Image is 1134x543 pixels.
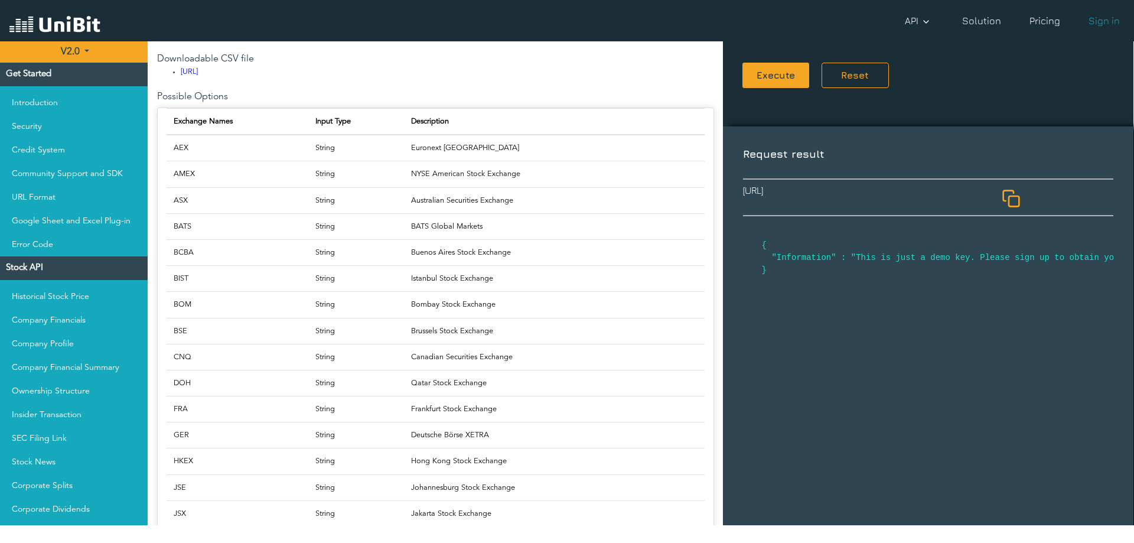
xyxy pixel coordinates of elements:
[734,183,993,212] a: [URL]
[404,370,705,396] td: Qatar Stock Exchange
[167,135,308,161] td: AEX
[743,146,1114,174] p: Request result
[404,500,705,526] td: Jakarta Stock Exchange
[404,292,705,318] td: Bombay Stock Exchange
[308,239,404,265] td: String
[167,292,308,318] td: BOM
[404,161,705,187] td: NYSE American Stock Exchange
[308,318,404,344] td: String
[167,318,308,344] td: BSE
[404,135,705,161] td: Euronext [GEOGRAPHIC_DATA]
[404,448,705,474] td: Hong Kong Stock Exchange
[308,344,404,370] td: String
[167,161,308,187] td: AMEX
[167,239,308,265] td: BCBA
[308,292,404,318] td: String
[167,474,308,500] td: JSE
[157,92,714,103] h6: Possible Options
[1075,484,1120,529] iframe: Drift Widget Chat Controller
[404,474,705,500] td: Johannesburg Stock Exchange
[167,500,308,526] td: JSX
[404,422,705,448] td: Deutsche Börse XETRA
[308,213,404,239] td: String
[308,266,404,292] td: String
[404,266,705,292] td: Istanbul Stock Exchange
[157,52,714,66] p: Downloadable CSV file
[308,396,404,422] td: String
[404,187,705,213] td: Australian Securities Exchange
[9,14,100,37] img: UniBit Logo
[167,396,308,422] td: FRA
[308,109,404,135] th: Input Type
[891,324,1127,491] iframe: Drift Widget Chat Window
[404,239,705,265] td: Buenos Aires Stock Exchange
[404,344,705,370] td: Canadian Securities Exchange
[167,266,308,292] td: BIST
[742,62,810,89] button: Execute
[181,68,198,76] a: [URL]
[167,187,308,213] td: ASX
[167,422,308,448] td: GER
[127,525,145,542] span: new
[1084,9,1125,32] a: Sign in
[308,448,404,474] td: String
[308,422,404,448] td: String
[404,318,705,344] td: Brussels Stock Exchange
[308,161,404,187] td: String
[308,500,404,526] td: String
[822,63,889,88] button: Reset
[308,187,404,213] td: String
[167,109,308,135] th: Exchange Names
[167,213,308,239] td: BATS
[957,9,1006,32] a: Solution
[308,135,404,161] td: String
[308,474,404,500] td: String
[61,47,80,57] b: V2.0
[167,344,308,370] td: CNQ
[404,396,705,422] td: Frankfurt Stock Exchange
[900,9,939,32] a: API
[167,448,308,474] td: HKEX
[308,370,404,396] td: String
[1025,9,1065,32] a: Pricing
[404,213,705,239] td: BATS Global Markets
[167,370,308,396] td: DOH
[404,109,705,135] th: Description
